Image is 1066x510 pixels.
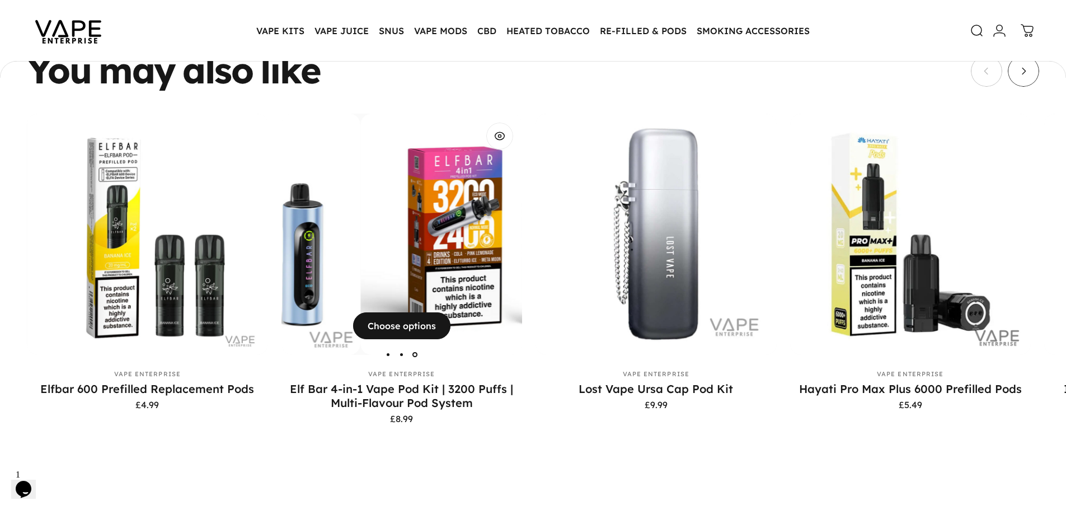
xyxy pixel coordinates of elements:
a: Elf Bar 4-in-1 Vape Pod Kit | 3200 Puffs | Multi-Flavour Pod System [290,382,513,410]
button: Choose options [353,312,450,339]
a: Vape Enterprise [114,370,181,378]
a: Vape Enterprise [623,370,690,378]
span: £5.49 [899,400,922,409]
button: Next [1008,55,1039,87]
nav: Primary [251,19,815,43]
a: Hayati Pro Max Plus 6000 Prefilled Pods [799,382,1022,396]
img: Hayati Pro Max Plus 6000 Prefilled Pods [790,114,1031,355]
a: 0 items [1015,18,1040,43]
animate-element: You [27,52,91,88]
a: Lost Vape Ursa Cap Pod Kit [579,382,733,396]
iframe: chat widget [11,465,47,499]
img: Elf Bar 4-in-1 Vape Pod Kit [360,114,602,355]
a: Vape Enterprise [877,370,944,378]
animate-element: may [98,52,175,88]
span: £8.99 [390,414,413,423]
img: Elfbar 600 Prefilled Replacement Pods [27,114,268,355]
summary: CBD [472,19,501,43]
img: Lost Vape Ursa Cap Pod Kit [536,114,777,355]
summary: VAPE KITS [251,19,309,43]
summary: VAPE JUICE [309,19,374,43]
animate-element: also [182,52,253,88]
img: Vape Enterprise [18,4,119,57]
span: £4.99 [135,400,159,409]
summary: SMOKING ACCESSORIES [692,19,815,43]
a: Vape Enterprise [368,370,435,378]
summary: HEATED TOBACCO [501,19,595,43]
span: £9.99 [645,400,668,409]
a: Elfbar 600 Prefilled Replacement Pods [40,382,254,396]
summary: SNUS [374,19,409,43]
a: Elf Bar 4-in-1 Vape Pod Kit | 3200 Puffs | Multi-Flavour Pod System [281,114,523,355]
summary: VAPE MODS [409,19,472,43]
animate-element: like [260,52,321,88]
summary: RE-FILLED & PODS [595,19,692,43]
